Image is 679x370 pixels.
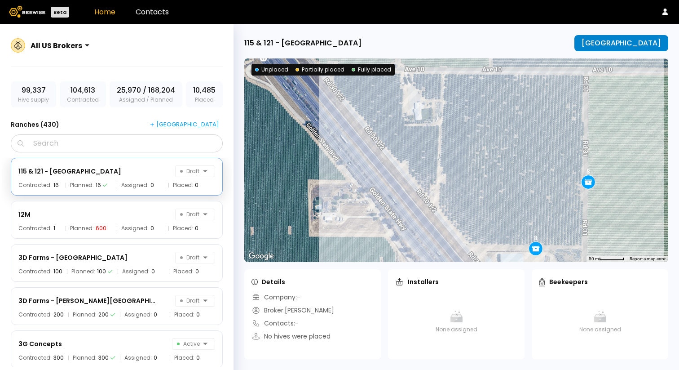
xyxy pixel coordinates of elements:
[180,252,199,263] span: Draft
[154,312,157,317] div: 0
[110,81,182,107] div: Assigned / Planned
[11,118,59,131] h3: Ranches ( 430 )
[251,293,300,302] div: Company: -
[71,85,95,96] span: 104,613
[196,355,200,361] div: 0
[71,269,95,274] span: Planned:
[630,256,666,261] a: Report a map error
[18,209,31,220] div: 12M
[18,269,52,274] span: Contracted:
[18,312,52,317] span: Contracted:
[150,183,154,188] div: 0
[53,226,55,231] div: 1
[255,66,288,74] div: Unplaced
[151,269,155,274] div: 0
[96,226,106,231] div: 600
[574,35,668,51] button: [GEOGRAPHIC_DATA]
[31,40,82,51] div: All US Brokers
[73,355,97,361] span: Planned:
[352,66,391,74] div: Fully placed
[60,81,106,107] div: Contracted
[96,183,101,188] div: 16
[18,166,121,177] div: 115 & 121 - [GEOGRAPHIC_DATA]
[582,39,661,47] div: [GEOGRAPHIC_DATA]
[121,183,149,188] span: Assigned:
[534,234,538,241] div: 8
[146,118,223,131] button: [GEOGRAPHIC_DATA]
[395,293,517,351] div: None assigned
[150,120,219,129] div: [GEOGRAPHIC_DATA]
[196,312,200,317] div: 0
[94,7,115,17] a: Home
[154,355,157,361] div: 0
[173,269,194,274] span: Placed:
[51,7,69,18] div: Beta
[295,66,344,74] div: Partially placed
[150,226,154,231] div: 0
[22,85,46,96] span: 99,337
[539,277,588,286] div: Beekeepers
[174,312,194,317] span: Placed:
[18,355,52,361] span: Contracted:
[136,7,169,17] a: Contacts
[53,183,59,188] div: 16
[18,295,156,306] div: 3D Farms - [PERSON_NAME][GEOGRAPHIC_DATA]
[18,252,128,263] div: 3D Farms - [GEOGRAPHIC_DATA]
[180,166,199,177] span: Draft
[586,256,627,262] button: Map Scale: 50 m per 52 pixels
[589,256,599,261] span: 50 m
[98,312,109,317] div: 200
[124,312,152,317] span: Assigned:
[124,355,152,361] span: Assigned:
[244,38,362,49] div: 115 & 121 - [GEOGRAPHIC_DATA]
[195,183,198,188] div: 0
[195,226,198,231] div: 0
[122,269,150,274] span: Assigned:
[53,269,62,274] div: 100
[539,293,661,351] div: None assigned
[97,269,106,274] div: 100
[18,183,52,188] span: Contracted:
[121,226,149,231] span: Assigned:
[11,81,56,107] div: Hive supply
[186,81,223,107] div: Placed
[395,277,439,286] div: Installers
[586,168,590,175] div: 8
[180,295,199,306] span: Draft
[70,183,94,188] span: Planned:
[98,355,109,361] div: 300
[251,319,299,328] div: Contacts: -
[247,250,276,262] img: Google
[173,226,193,231] span: Placed:
[247,250,276,262] a: Open this area in Google Maps (opens a new window)
[177,339,200,349] span: Active
[9,6,45,18] img: Beewise logo
[173,183,193,188] span: Placed:
[174,355,194,361] span: Placed:
[53,355,64,361] div: 300
[180,209,199,220] span: Draft
[195,269,199,274] div: 0
[251,277,285,286] div: Details
[70,226,94,231] span: Planned:
[53,312,64,317] div: 200
[193,85,216,96] span: 10,485
[73,312,97,317] span: Planned:
[18,339,62,349] div: 3G Concepts
[117,85,175,96] span: 25,970 / 168,204
[18,226,52,231] span: Contracted:
[251,306,334,315] div: Broker: [PERSON_NAME]
[251,332,331,341] div: No hives were placed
